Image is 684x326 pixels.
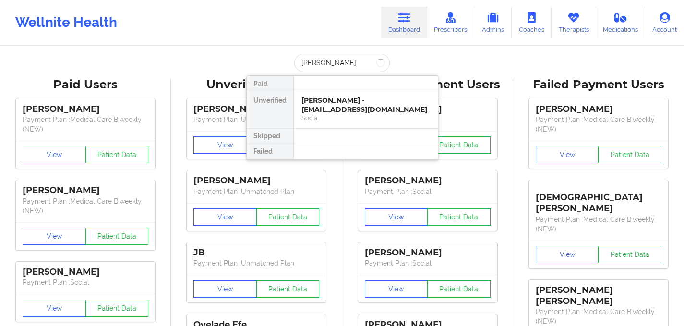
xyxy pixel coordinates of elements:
[23,146,86,163] button: View
[23,196,148,216] p: Payment Plan : Medical Care Biweekly (NEW)
[536,185,661,214] div: [DEMOGRAPHIC_DATA][PERSON_NAME]
[598,146,661,163] button: Patient Data
[474,7,512,38] a: Admins
[193,258,319,268] p: Payment Plan : Unmatched Plan
[365,247,491,258] div: [PERSON_NAME]
[365,258,491,268] p: Payment Plan : Social
[536,215,661,234] p: Payment Plan : Medical Care Biweekly (NEW)
[193,175,319,186] div: [PERSON_NAME]
[23,228,86,245] button: View
[256,280,320,298] button: Patient Data
[596,7,646,38] a: Medications
[23,115,148,134] p: Payment Plan : Medical Care Biweekly (NEW)
[536,115,661,134] p: Payment Plan : Medical Care Biweekly (NEW)
[23,266,148,278] div: [PERSON_NAME]
[427,7,475,38] a: Prescribers
[193,208,257,226] button: View
[427,280,491,298] button: Patient Data
[178,77,335,92] div: Unverified Users
[365,280,428,298] button: View
[247,91,293,129] div: Unverified
[512,7,552,38] a: Coaches
[85,228,149,245] button: Patient Data
[193,115,319,124] p: Payment Plan : Unmatched Plan
[365,208,428,226] button: View
[85,146,149,163] button: Patient Data
[247,76,293,91] div: Paid
[193,136,257,154] button: View
[23,278,148,287] p: Payment Plan : Social
[85,300,149,317] button: Patient Data
[427,208,491,226] button: Patient Data
[193,187,319,196] p: Payment Plan : Unmatched Plan
[536,307,661,326] p: Payment Plan : Medical Care Biweekly (NEW)
[365,175,491,186] div: [PERSON_NAME]
[301,114,430,122] div: Social
[193,280,257,298] button: View
[193,247,319,258] div: JB
[23,185,148,196] div: [PERSON_NAME]
[7,77,164,92] div: Paid Users
[536,146,599,163] button: View
[645,7,684,38] a: Account
[598,246,661,263] button: Patient Data
[193,104,319,115] div: [PERSON_NAME]
[520,77,677,92] div: Failed Payment Users
[536,104,661,115] div: [PERSON_NAME]
[536,246,599,263] button: View
[381,7,427,38] a: Dashboard
[247,144,293,159] div: Failed
[247,129,293,144] div: Skipped
[23,300,86,317] button: View
[427,136,491,154] button: Patient Data
[301,96,430,114] div: [PERSON_NAME] - [EMAIL_ADDRESS][DOMAIN_NAME]
[536,285,661,307] div: [PERSON_NAME] [PERSON_NAME]
[365,187,491,196] p: Payment Plan : Social
[23,104,148,115] div: [PERSON_NAME]
[256,208,320,226] button: Patient Data
[552,7,596,38] a: Therapists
